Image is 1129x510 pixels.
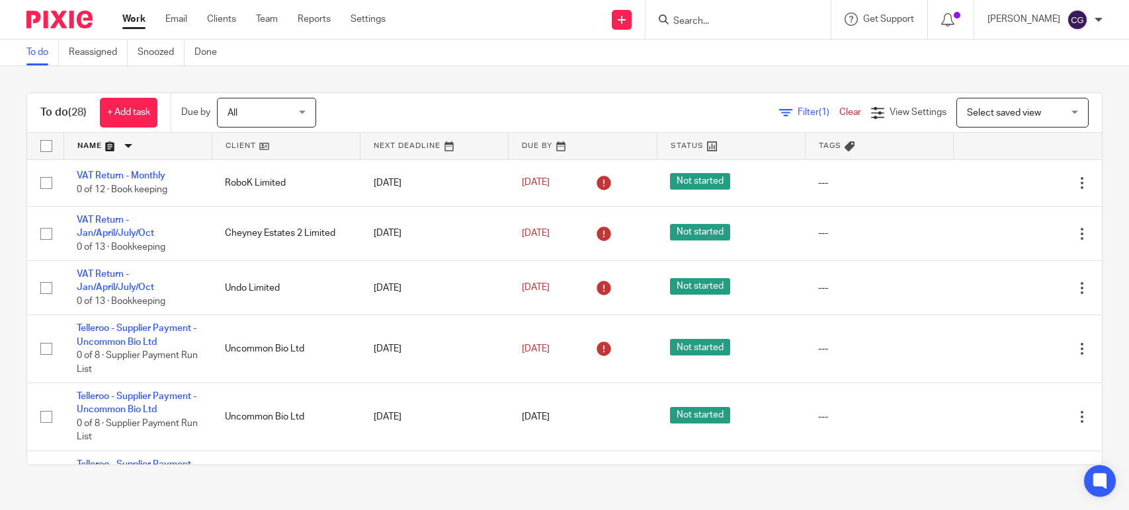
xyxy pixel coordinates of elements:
td: [DATE] [360,383,509,451]
span: 0 of 8 · Supplier Payment Run List [77,419,198,442]
a: VAT Return - Jan/April/July/Oct [77,270,154,292]
input: Search [672,16,791,28]
a: + Add task [100,98,157,127]
span: (1) [819,108,829,117]
td: Cheyney Estates 2 Limited [212,206,360,260]
a: Clients [207,13,236,26]
span: Not started [670,407,730,423]
span: [DATE] [522,344,550,353]
td: [DATE] [360,206,509,260]
a: Settings [351,13,386,26]
td: Uncommon Bio Ltd [212,315,360,383]
td: [DATE] [360,315,509,383]
a: To do [26,40,59,65]
span: 0 of 13 · Bookkeeping [77,242,165,252]
div: --- [818,176,940,190]
td: [DATE] [360,159,509,206]
span: 0 of 13 · Bookkeeping [77,297,165,306]
img: svg%3E [1067,9,1088,30]
a: Reports [298,13,331,26]
span: Not started [670,339,730,355]
a: Telleroo - Supplier Payment - Uncommon Bio Ltd [77,392,196,414]
span: Filter [798,108,839,117]
a: Telleroo - Supplier Payment - Uncommon Bio Ltd [77,324,196,346]
div: --- [818,342,940,355]
span: 0 of 12 · Book keeping [77,185,167,194]
p: Due by [181,106,210,119]
span: [DATE] [522,229,550,238]
span: All [228,108,237,118]
a: Telleroo - Supplier Payment - Uncommon Bio Ltd [77,460,196,482]
span: (28) [68,107,87,118]
a: Done [194,40,227,65]
a: VAT Return - Monthly [77,171,165,180]
div: --- [818,410,940,423]
a: Reassigned [69,40,128,65]
p: [PERSON_NAME] [987,13,1060,26]
td: [DATE] [360,261,509,315]
span: [DATE] [522,283,550,293]
span: Select saved view [967,108,1041,118]
span: 0 of 8 · Supplier Payment Run List [77,351,198,374]
span: View Settings [890,108,946,117]
a: Team [256,13,278,26]
a: Clear [839,108,861,117]
div: --- [818,227,940,240]
span: [DATE] [522,178,550,188]
span: Get Support [863,15,914,24]
td: RoboK Limited [212,159,360,206]
span: Not started [670,278,730,295]
div: --- [818,281,940,295]
span: [DATE] [522,412,550,421]
a: Work [122,13,146,26]
a: Snoozed [138,40,185,65]
h1: To do [40,106,87,120]
a: VAT Return - Jan/April/July/Oct [77,215,154,238]
td: Uncommon Bio Ltd [212,383,360,451]
span: Not started [670,173,730,190]
img: Pixie [26,11,93,28]
td: Undo Limited [212,261,360,315]
span: Tags [819,142,841,149]
span: Not started [670,224,730,240]
a: Email [165,13,187,26]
